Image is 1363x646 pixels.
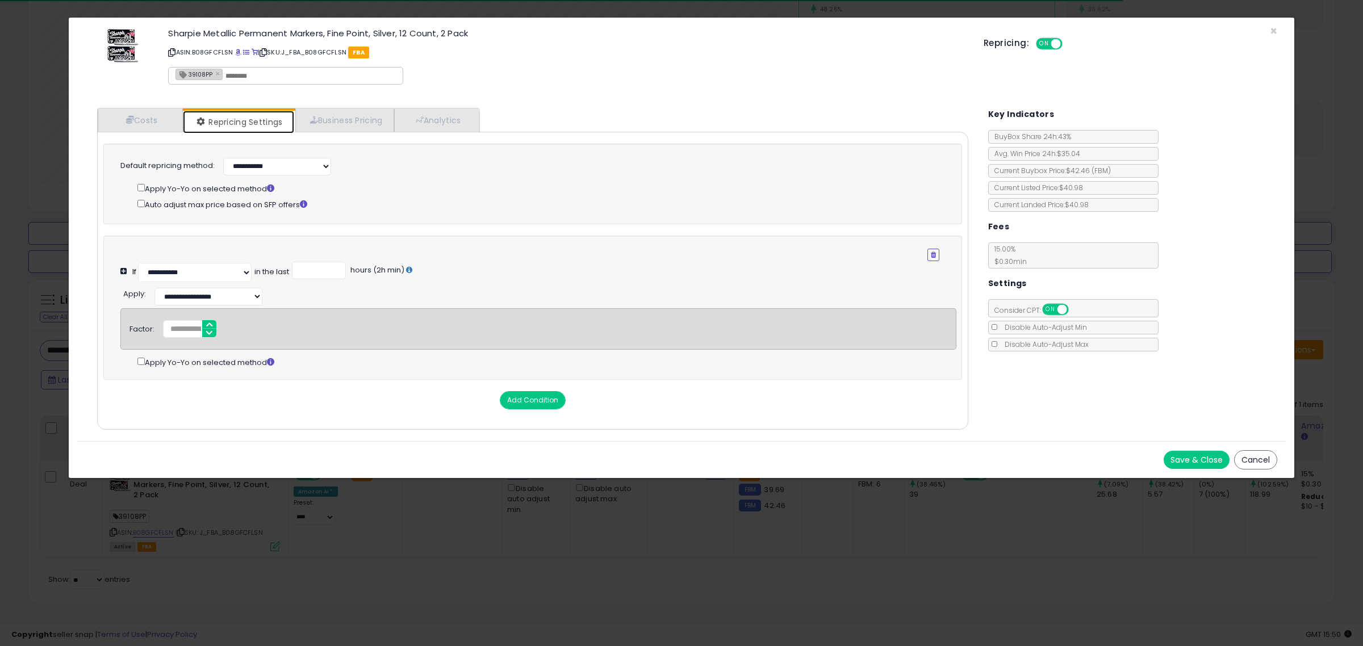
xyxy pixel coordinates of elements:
button: Cancel [1234,450,1277,469]
a: BuyBox page [235,48,241,57]
div: Factor: [129,320,154,335]
img: 51YSNZa8skL._SL60_.jpg [107,29,139,63]
a: × [215,68,222,78]
a: Repricing Settings [183,111,294,133]
span: Current Listed Price: $40.98 [989,183,1083,192]
span: 39108PP [176,69,212,79]
div: Apply Yo-Yo on selected method [137,355,956,368]
span: Disable Auto-Adjust Min [999,322,1087,332]
span: 15.00 % [989,244,1027,266]
a: Business Pricing [295,108,395,132]
span: ON [1043,305,1057,314]
p: ASIN: B08GFCFLSN | SKU: J_FBA_B08GFCFLSN [168,43,967,61]
div: : [123,285,146,300]
label: Default repricing method: [120,161,215,171]
a: Costs [98,108,183,132]
button: Add Condition [500,391,566,409]
span: FBA [348,47,369,58]
span: $42.46 [1066,166,1111,175]
span: Disable Auto-Adjust Max [999,339,1089,349]
span: OFF [1061,39,1079,49]
span: ON [1037,39,1051,49]
h5: Settings [988,276,1027,291]
h5: Fees [988,220,1010,234]
span: BuyBox Share 24h: 43% [989,132,1071,141]
span: OFF [1067,305,1085,314]
span: Apply [123,288,144,299]
span: $0.30 min [989,257,1027,266]
a: Your listing only [252,48,258,57]
i: Remove Condition [931,251,936,258]
a: Analytics [394,108,478,132]
span: hours (2h min) [349,265,404,275]
button: Save & Close [1164,451,1230,469]
h5: Key Indicators [988,107,1055,121]
span: Current Buybox Price: [989,166,1111,175]
a: All offer listings [243,48,249,57]
span: Consider CPT: [989,305,1084,315]
span: ( FBM ) [1092,166,1111,175]
div: Apply Yo-Yo on selected method [137,182,939,195]
div: in the last [254,267,289,278]
span: Avg. Win Price 24h: $35.04 [989,149,1080,158]
div: Auto adjust max price based on SFP offers [137,198,939,211]
span: × [1270,23,1277,39]
span: Current Landed Price: $40.98 [989,200,1089,209]
h5: Repricing: [984,39,1029,48]
h3: Sharpie Metallic Permanent Markers, Fine Point, Silver, 12 Count, 2 Pack [168,29,967,37]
